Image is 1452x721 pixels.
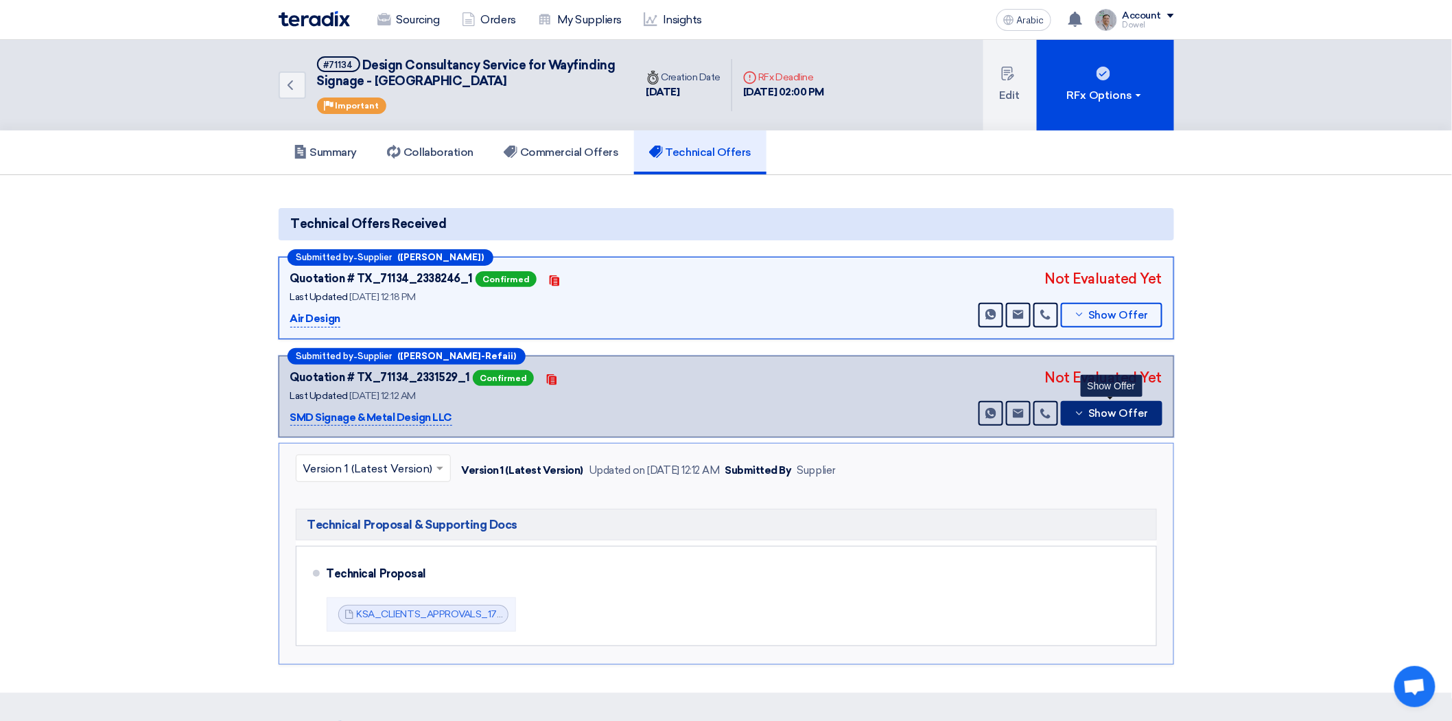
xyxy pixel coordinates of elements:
[1088,309,1149,321] font: Show Offer
[1066,89,1133,102] font: RFx Options
[398,351,517,361] font: ([PERSON_NAME]-Refaii)
[527,5,633,35] a: My Suppliers
[324,60,353,70] font: #71134
[633,5,713,35] a: Insights
[1061,401,1162,426] button: Show Offer
[336,101,379,111] font: Important
[290,312,340,325] font: Air Design
[291,216,447,231] font: Technical Offers Received
[317,56,619,90] h5: Design Consultancy Service for Wayfinding Signage - Nakheel Mall Dammam
[290,390,348,402] font: Last Updated
[725,464,792,477] font: Submitted By
[349,390,416,402] font: [DATE] 12:12 AM
[366,5,451,35] a: Sourcing
[1017,14,1044,26] font: Arabic
[634,130,766,174] a: Technical Offers
[296,351,354,361] font: Submitted by
[317,58,616,89] font: Design Consultancy Service for Wayfinding Signage - [GEOGRAPHIC_DATA]
[557,13,622,26] font: My Suppliers
[758,71,813,83] font: RFx Deadline
[589,464,720,477] font: Updated on [DATE] 12:12 AM
[349,291,416,303] font: [DATE] 12:18 PM
[358,351,393,361] font: Supplier
[1088,380,1136,391] font: Show Offer
[1123,10,1162,21] font: Account
[646,86,680,98] font: [DATE]
[397,13,440,26] font: Sourcing
[489,130,634,174] a: Commercial Offers
[327,567,426,580] font: Technical Proposal
[354,352,358,362] font: -
[1088,407,1149,420] font: Show Offer
[996,9,1051,31] button: Arabic
[1123,21,1146,30] font: Dowel
[296,252,354,262] font: Submitted by
[451,5,527,35] a: Orders
[398,252,484,262] font: ([PERSON_NAME])
[279,130,373,174] a: Summary
[481,13,516,26] font: Orders
[666,146,751,159] font: Technical Offers
[1037,40,1174,130] button: RFx Options
[354,253,358,263] font: -
[290,291,348,303] font: Last Updated
[663,13,702,26] font: Insights
[743,86,824,98] font: [DATE] 02:00 PM
[983,40,1037,130] button: Edit
[403,146,473,159] font: Collaboration
[1045,369,1162,386] font: Not Evaluated Yet
[480,374,527,383] font: Confirmed
[310,146,358,159] font: Summary
[372,130,489,174] a: Collaboration
[1000,89,1020,102] font: Edit
[358,252,393,262] font: Supplier
[661,71,721,83] font: Creation Date
[1061,303,1162,328] button: Show Offer
[290,411,453,424] font: SMD Signage & Metal Design LLC
[357,608,569,620] a: KSA_CLIENTS_APPROVALS_1756155930123.pdf
[307,518,518,531] font: Technical Proposal & Supporting Docs
[462,464,584,477] font: Version 1 (Latest Version)
[1095,9,1117,31] img: IMG_1753965247717.jpg
[290,371,471,384] font: Quotation # TX_71134_2331529_1
[797,464,836,477] font: Supplier
[279,11,350,27] img: Teradix logo
[1394,666,1436,707] a: Open chat
[520,146,619,159] font: Commercial Offers
[1045,271,1162,287] font: Not Evaluated Yet
[290,272,473,285] font: Quotation # TX_71134_2338246_1
[482,275,530,284] font: Confirmed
